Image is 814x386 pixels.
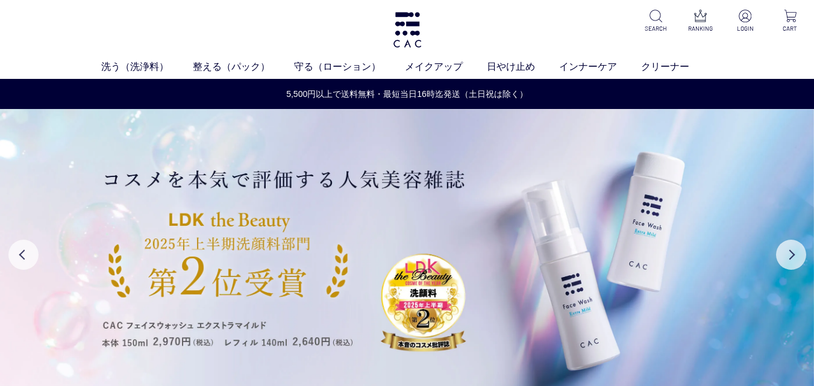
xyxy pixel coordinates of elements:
[686,24,715,33] p: RANKING
[392,12,423,48] img: logo
[559,60,641,74] a: インナーケア
[1,88,813,101] a: 5,500円以上で送料無料・最短当日16時迄発送（土日祝は除く）
[775,24,804,33] p: CART
[101,60,193,74] a: 洗う（洗浄料）
[642,10,671,33] a: SEARCH
[776,240,806,270] button: Next
[8,240,39,270] button: Previous
[487,60,559,74] a: 日やけ止め
[642,24,671,33] p: SEARCH
[775,10,804,33] a: CART
[641,60,713,74] a: クリーナー
[731,10,760,33] a: LOGIN
[405,60,487,74] a: メイクアップ
[193,60,294,74] a: 整える（パック）
[686,10,715,33] a: RANKING
[294,60,405,74] a: 守る（ローション）
[731,24,760,33] p: LOGIN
